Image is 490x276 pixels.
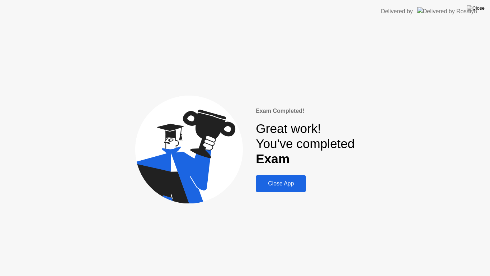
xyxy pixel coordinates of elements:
div: Exam Completed! [256,107,354,115]
div: Close App [258,180,304,187]
img: Close [467,5,485,11]
img: Delivered by Rosalyn [417,7,477,15]
div: Great work! You've completed [256,121,354,167]
b: Exam [256,152,289,166]
div: Delivered by [381,7,413,16]
button: Close App [256,175,306,192]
